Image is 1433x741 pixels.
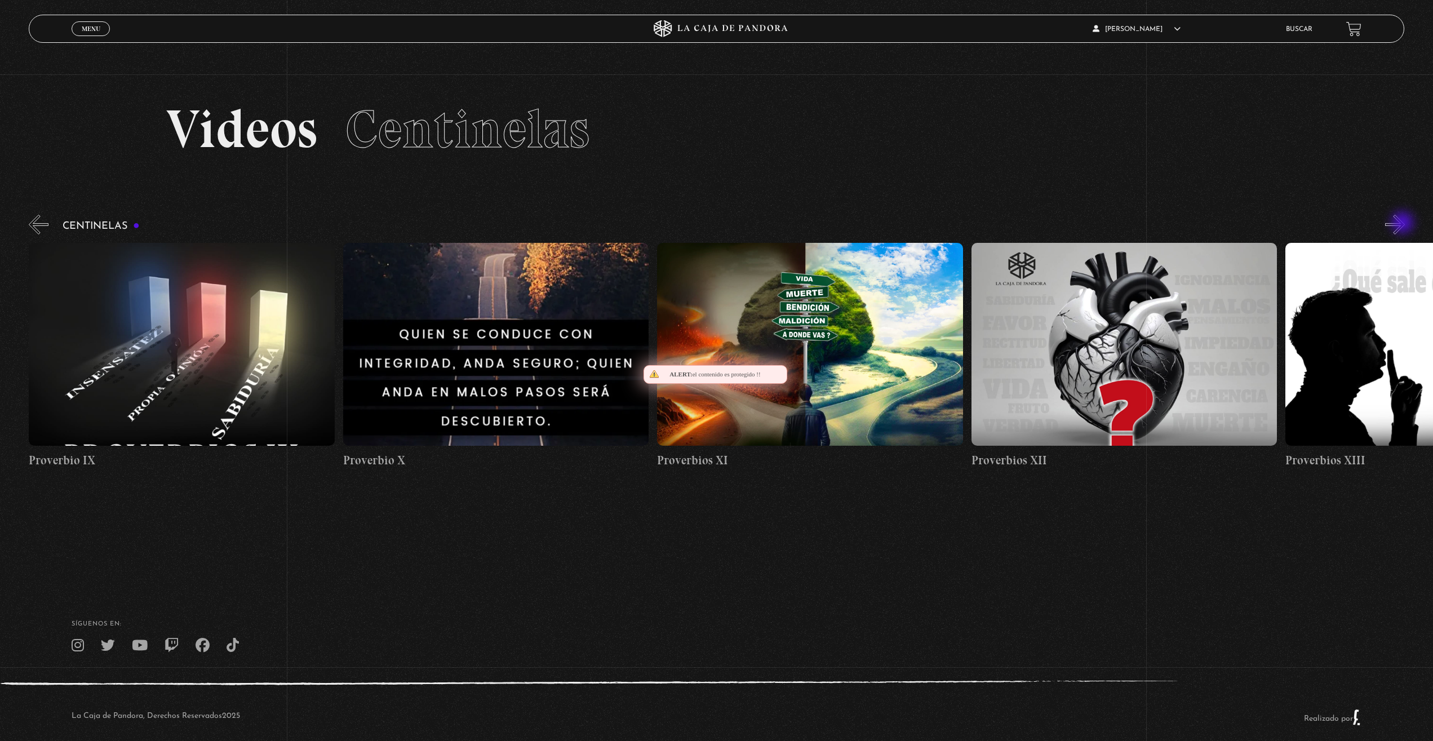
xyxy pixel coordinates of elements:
[657,451,963,469] h4: Proverbios XI
[644,365,787,384] div: el contenido es protegido !!
[29,215,48,234] button: Previous
[29,243,335,469] a: Proverbio IX
[29,451,335,469] h4: Proverbio IX
[971,243,1277,469] a: Proverbios XII
[1286,26,1312,33] a: Buscar
[166,103,1267,156] h2: Videos
[72,709,240,726] p: La Caja de Pandora, Derechos Reservados 2025
[82,25,100,32] span: Menu
[971,451,1277,469] h4: Proverbios XII
[345,97,589,161] span: Centinelas
[1346,21,1361,37] a: View your shopping cart
[63,221,140,232] h3: Centinelas
[1093,26,1181,33] span: [PERSON_NAME]
[669,371,692,378] span: Alert:
[1304,715,1361,723] a: Realizado por
[343,243,649,469] a: Proverbio X
[1385,215,1405,234] button: Next
[657,243,963,469] a: Proverbios XI
[72,621,1361,627] h4: SÍguenos en:
[78,35,104,43] span: Cerrar
[343,451,649,469] h4: Proverbio X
